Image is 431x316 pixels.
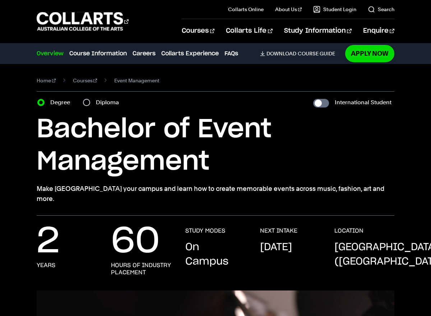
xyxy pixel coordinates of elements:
a: Courses [73,75,97,86]
a: Search [368,6,394,13]
p: 60 [111,227,160,256]
p: [DATE] [260,240,292,255]
h3: STUDY MODES [185,227,225,234]
a: Collarts Life [226,19,272,43]
a: About Us [275,6,302,13]
a: Collarts Experience [161,49,219,58]
h3: hours of industry placement [111,262,171,276]
h1: Bachelor of Event Management [37,113,394,178]
a: Enquire [363,19,394,43]
p: 2 [37,227,60,256]
h3: NEXT INTAKE [260,227,297,234]
a: Apply Now [345,45,394,62]
span: Download [267,50,296,57]
p: Make [GEOGRAPHIC_DATA] your campus and learn how to create memorable events across music, fashion... [37,184,394,204]
p: On Campus [185,240,245,269]
label: International Student [335,97,391,107]
a: FAQs [224,49,238,58]
a: Collarts Online [228,6,264,13]
h3: years [37,262,55,269]
a: Course Information [69,49,127,58]
a: Student Login [313,6,356,13]
a: Careers [133,49,156,58]
label: Degree [50,97,74,107]
label: Diploma [96,97,123,107]
a: DownloadCourse Guide [260,50,341,57]
a: Overview [37,49,64,58]
a: Courses [182,19,214,43]
div: Go to homepage [37,11,129,32]
a: Home [37,75,56,86]
h3: LOCATION [334,227,363,234]
a: Study Information [284,19,352,43]
span: Event Management [114,75,159,86]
